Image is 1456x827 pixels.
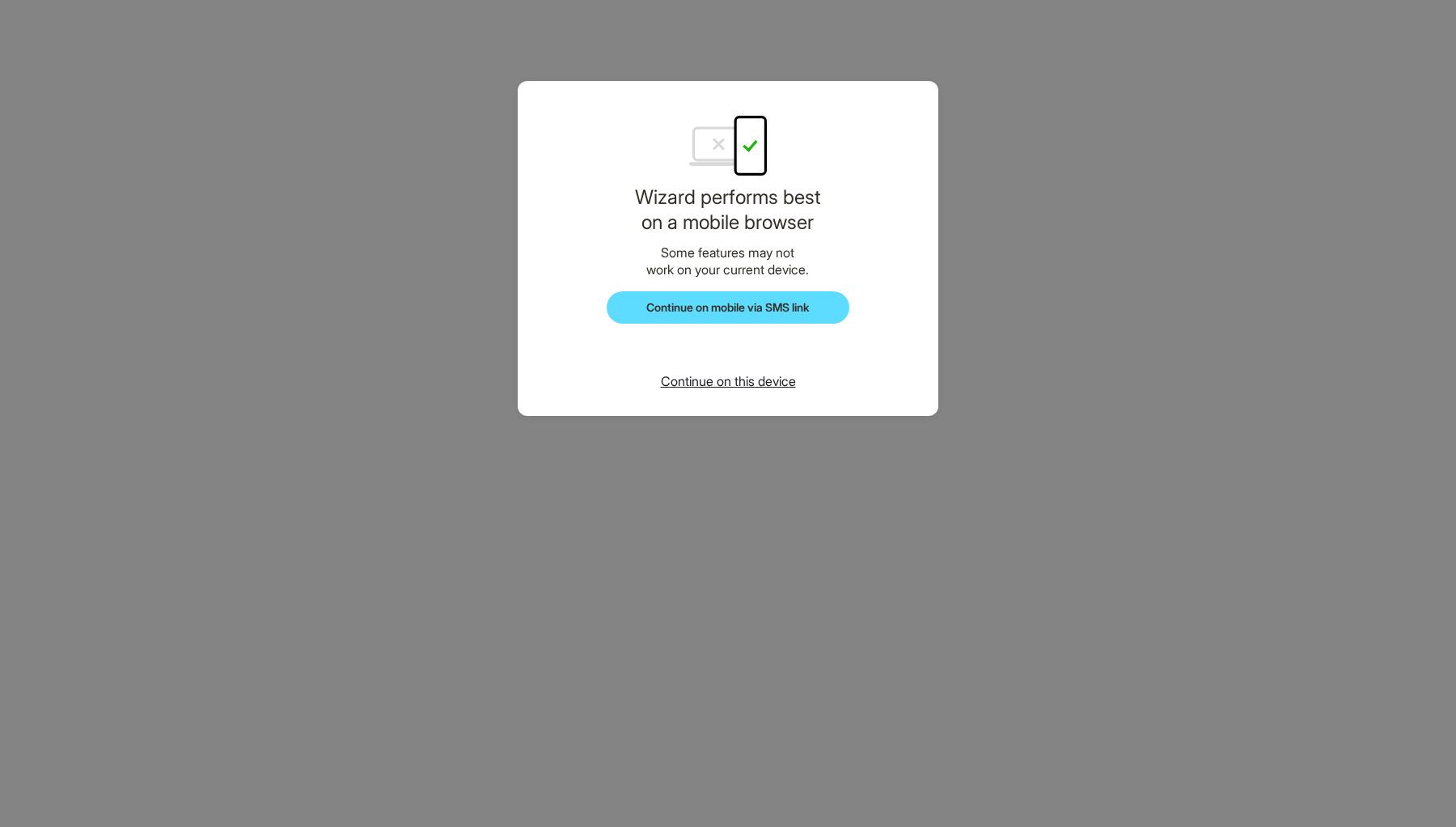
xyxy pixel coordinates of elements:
span: Continue on this device [661,373,796,389]
div: Some features may not work on your current device. [581,244,876,278]
h1: Wizard performs best on a mobile browser [581,184,876,235]
span: Continue on mobile via SMS link [646,300,810,315]
button: Continue on mobile via SMS link [607,291,849,324]
button: Continue on this device [648,372,809,390]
